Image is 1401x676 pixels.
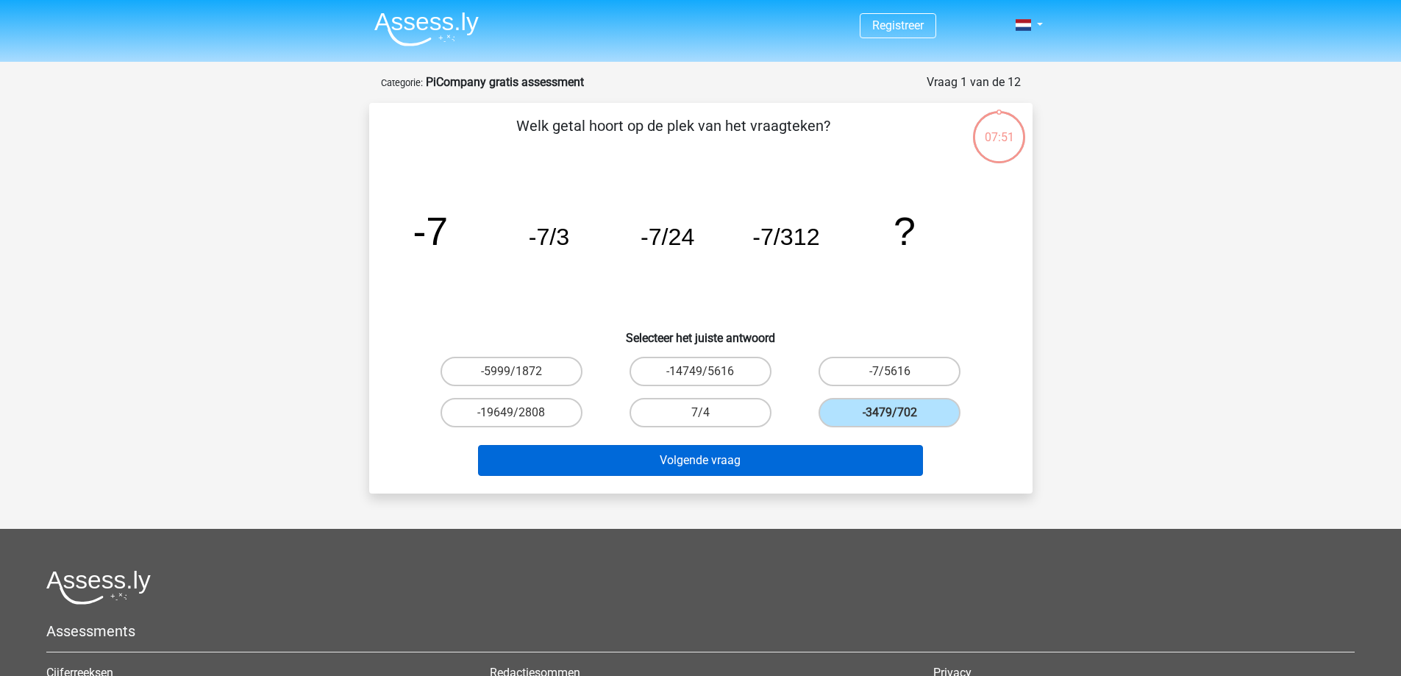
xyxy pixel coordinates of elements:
tspan: -7/312 [752,224,819,250]
div: 07:51 [972,110,1027,146]
tspan: -7/3 [528,224,569,250]
small: Categorie: [381,77,423,88]
button: Volgende vraag [478,445,923,476]
tspan: ? [894,209,916,253]
label: -19649/2808 [441,398,582,427]
label: 7/4 [630,398,771,427]
label: -7/5616 [819,357,960,386]
img: Assessly [374,12,479,46]
tspan: -7/24 [640,224,694,250]
a: Registreer [872,18,924,32]
strong: PiCompany gratis assessment [426,75,584,89]
p: Welk getal hoort op de plek van het vraagteken? [393,115,954,159]
h5: Assessments [46,622,1355,640]
label: -5999/1872 [441,357,582,386]
img: Assessly logo [46,570,151,605]
label: -3479/702 [819,398,960,427]
div: Vraag 1 van de 12 [927,74,1021,91]
tspan: -7 [413,209,448,253]
h6: Selecteer het juiste antwoord [393,319,1009,345]
label: -14749/5616 [630,357,771,386]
